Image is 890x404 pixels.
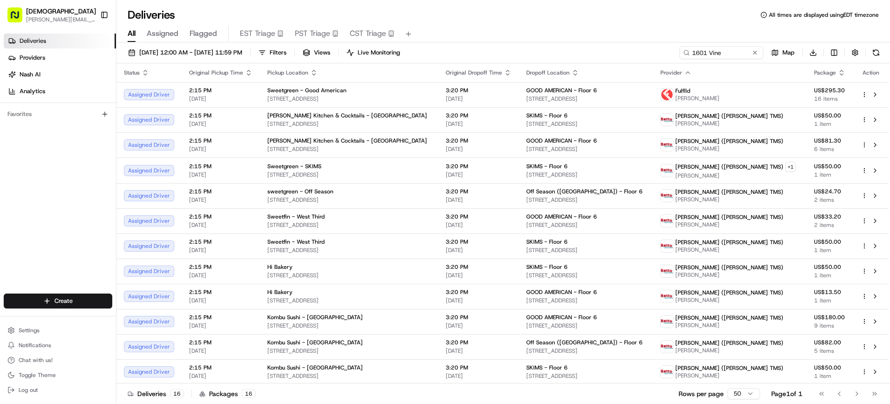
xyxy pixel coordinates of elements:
span: 1 item [814,372,846,380]
span: [PERSON_NAME] ([PERSON_NAME] TMS) [675,239,783,246]
span: SKIMS - Floor 6 [526,263,568,271]
span: Notifications [19,342,51,349]
span: Flagged [190,28,217,39]
span: [DATE] [189,322,252,329]
span: 3:20 PM [446,87,511,94]
button: Notifications [4,339,112,352]
span: Status [124,69,140,76]
span: GOOD AMERICAN - Floor 6 [526,137,597,144]
span: 3:20 PM [446,188,511,195]
span: Map [782,48,795,57]
span: [PERSON_NAME] ([PERSON_NAME] TMS) [675,188,783,196]
span: [PERSON_NAME] [675,221,783,228]
span: SKIMS - Floor 6 [526,238,568,246]
img: betty.jpg [661,341,673,353]
span: [STREET_ADDRESS] [267,171,431,178]
span: 2:15 PM [189,163,252,170]
span: SKIMS - Floor 6 [526,364,568,371]
span: GOOD AMERICAN - Floor 6 [526,213,597,220]
span: [STREET_ADDRESS] [267,196,431,204]
span: [PERSON_NAME] [675,172,796,179]
span: 2 items [814,221,846,229]
span: [DATE] [446,322,511,329]
h1: Deliveries [128,7,175,22]
span: Original Dropoff Time [446,69,502,76]
span: 2:15 PM [189,188,252,195]
span: Sweetfin - West Third [267,238,325,246]
span: US$82.00 [814,339,846,346]
span: 1 item [814,120,846,128]
span: EST Triage [240,28,275,39]
span: [STREET_ADDRESS] [526,145,645,153]
span: CST Triage [350,28,386,39]
span: 16 items [814,95,846,103]
span: [DATE] [189,297,252,304]
span: [PERSON_NAME] [675,120,783,127]
span: US$50.00 [814,238,846,246]
span: [PERSON_NAME] [675,347,783,354]
div: Packages [199,389,256,398]
span: [PERSON_NAME] ([PERSON_NAME] TMS) [675,112,783,120]
span: 2:15 PM [189,364,252,371]
span: Sweetgreen - SKIMS [267,163,321,170]
span: [DATE] [446,120,511,128]
span: [STREET_ADDRESS] [267,120,431,128]
img: profile_Fulflld_OnFleet_Thistle_SF.png [661,89,673,101]
img: betty.jpg [661,240,673,252]
img: betty.jpg [661,190,673,202]
span: 3:20 PM [446,364,511,371]
span: 1 item [814,297,846,304]
button: Refresh [870,46,883,59]
div: Deliveries [128,389,184,398]
span: [PERSON_NAME] [675,322,783,329]
span: [DATE] [446,372,511,380]
div: Page 1 of 1 [771,389,802,398]
button: Views [299,46,334,59]
span: Log out [19,386,38,394]
span: 2:15 PM [189,339,252,346]
span: Hi Bakery [267,263,292,271]
span: GOOD AMERICAN - Floor 6 [526,87,597,94]
span: [PERSON_NAME] ([PERSON_NAME] TMS) [675,264,783,271]
span: [PERSON_NAME] ([PERSON_NAME] TMS) [675,289,783,296]
span: 2:15 PM [189,112,252,119]
span: 9 items [814,322,846,329]
span: [DATE] [446,171,511,178]
span: [DATE] [446,95,511,103]
span: Kombu Sushi - [GEOGRAPHIC_DATA] [267,364,363,371]
span: [STREET_ADDRESS] [267,297,431,304]
span: 1 item [814,272,846,279]
span: [STREET_ADDRESS] [526,221,645,229]
span: Off Season ([GEOGRAPHIC_DATA]) - Floor 6 [526,339,643,346]
span: [STREET_ADDRESS] [526,247,645,254]
span: Chat with us! [19,356,53,364]
span: 3:20 PM [446,137,511,144]
span: 2:15 PM [189,288,252,296]
span: US$24.70 [814,188,846,195]
span: [PERSON_NAME] [675,372,783,379]
span: 6 items [814,145,846,153]
button: [DEMOGRAPHIC_DATA] [26,7,96,16]
span: [STREET_ADDRESS] [526,120,645,128]
span: 1 item [814,171,846,178]
span: Deliveries [20,37,46,45]
span: [STREET_ADDRESS] [526,322,645,329]
span: Analytics [20,87,45,96]
span: Sweetgreen - Good American [267,87,346,94]
span: Live Monitoring [358,48,400,57]
img: betty.jpg [661,265,673,277]
span: [STREET_ADDRESS] [526,196,645,204]
span: [STREET_ADDRESS] [526,297,645,304]
button: Filters [254,46,291,59]
span: 3:20 PM [446,238,511,246]
span: 2:15 PM [189,314,252,321]
span: US$50.00 [814,163,846,170]
span: [DATE] [446,297,511,304]
span: [PERSON_NAME] Kitchen & Cocktails - [GEOGRAPHIC_DATA] [267,112,427,119]
div: 16 [242,390,256,398]
span: 2:15 PM [189,213,252,220]
button: [PERSON_NAME][EMAIL_ADDRESS][DOMAIN_NAME] [26,16,96,23]
span: Providers [20,54,45,62]
span: [STREET_ADDRESS] [267,145,431,153]
span: Kombu Sushi - [GEOGRAPHIC_DATA] [267,314,363,321]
